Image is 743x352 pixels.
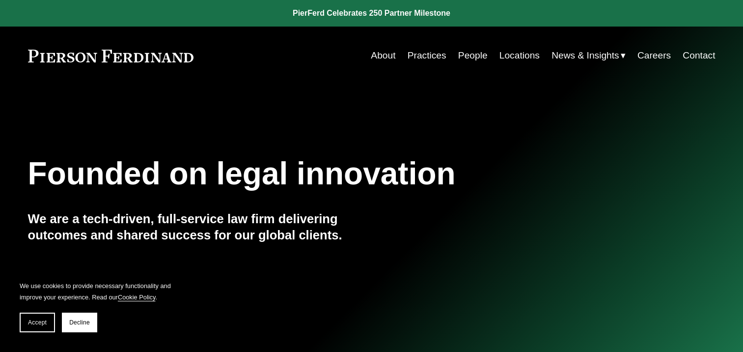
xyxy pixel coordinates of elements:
[28,156,601,192] h1: Founded on legal innovation
[28,211,372,243] h4: We are a tech-driven, full-service law firm delivering outcomes and shared success for our global...
[28,319,47,326] span: Accept
[551,46,626,65] a: folder dropdown
[20,280,177,303] p: We use cookies to provide necessary functionality and improve your experience. Read our .
[499,46,540,65] a: Locations
[20,313,55,332] button: Accept
[69,319,90,326] span: Decline
[637,46,671,65] a: Careers
[408,46,446,65] a: Practices
[62,313,97,332] button: Decline
[10,270,187,342] section: Cookie banner
[118,293,156,301] a: Cookie Policy
[551,47,619,64] span: News & Insights
[371,46,395,65] a: About
[458,46,488,65] a: People
[683,46,715,65] a: Contact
